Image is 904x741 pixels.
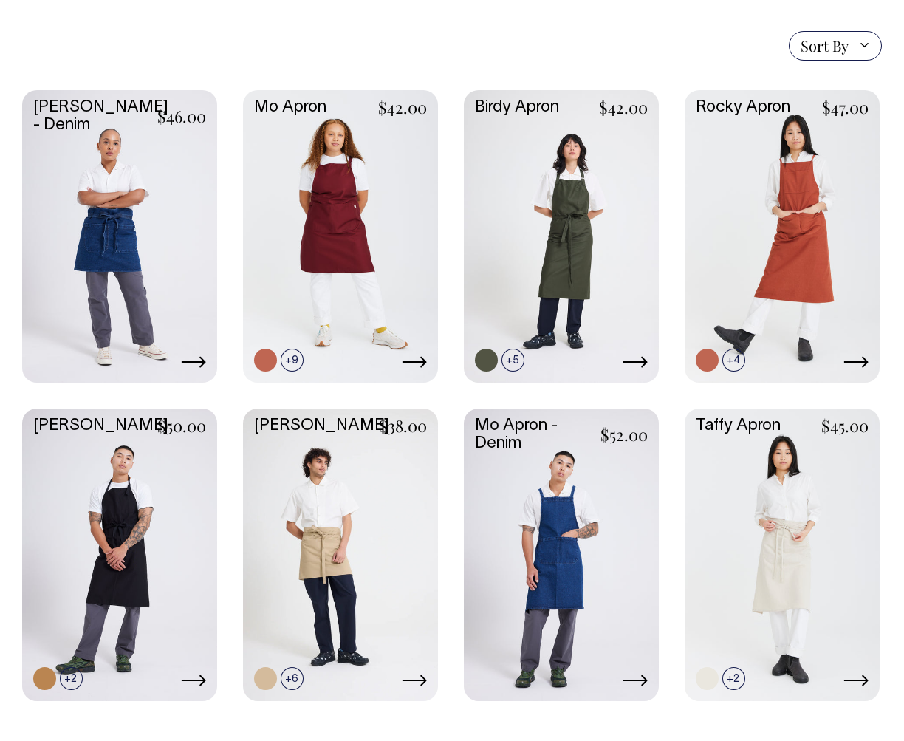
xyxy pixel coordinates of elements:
[722,349,745,372] span: +4
[281,349,304,372] span: +9
[722,667,745,690] span: +2
[60,667,83,690] span: +2
[801,37,849,55] span: Sort By
[281,667,304,690] span: +6
[501,349,524,372] span: +5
